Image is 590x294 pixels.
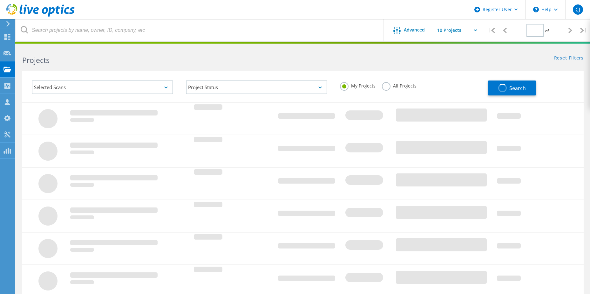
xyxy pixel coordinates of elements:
[404,28,425,32] span: Advanced
[22,55,50,65] b: Projects
[16,19,384,41] input: Search projects by name, owner, ID, company, etc
[533,7,539,12] svg: \n
[577,19,590,42] div: |
[509,85,526,92] span: Search
[485,19,498,42] div: |
[554,56,584,61] a: Reset Filters
[382,82,417,88] label: All Projects
[6,13,75,18] a: Live Optics Dashboard
[488,80,536,95] button: Search
[545,28,549,33] span: of
[340,82,376,88] label: My Projects
[186,80,327,94] div: Project Status
[32,80,173,94] div: Selected Scans
[575,7,580,12] span: CJ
